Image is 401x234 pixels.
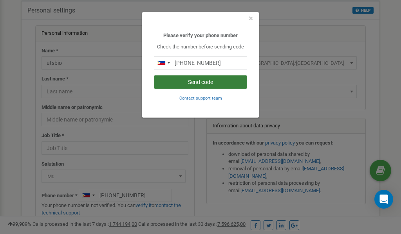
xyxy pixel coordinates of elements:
[154,56,247,70] input: 0905 123 4567
[374,190,393,209] div: Open Intercom Messenger
[249,14,253,23] span: ×
[179,96,222,101] small: Contact support team
[179,95,222,101] a: Contact support team
[154,75,247,89] button: Send code
[154,57,172,69] div: Telephone country code
[163,32,238,38] b: Please verify your phone number
[249,14,253,23] button: Close
[154,43,247,51] p: Check the number before sending code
